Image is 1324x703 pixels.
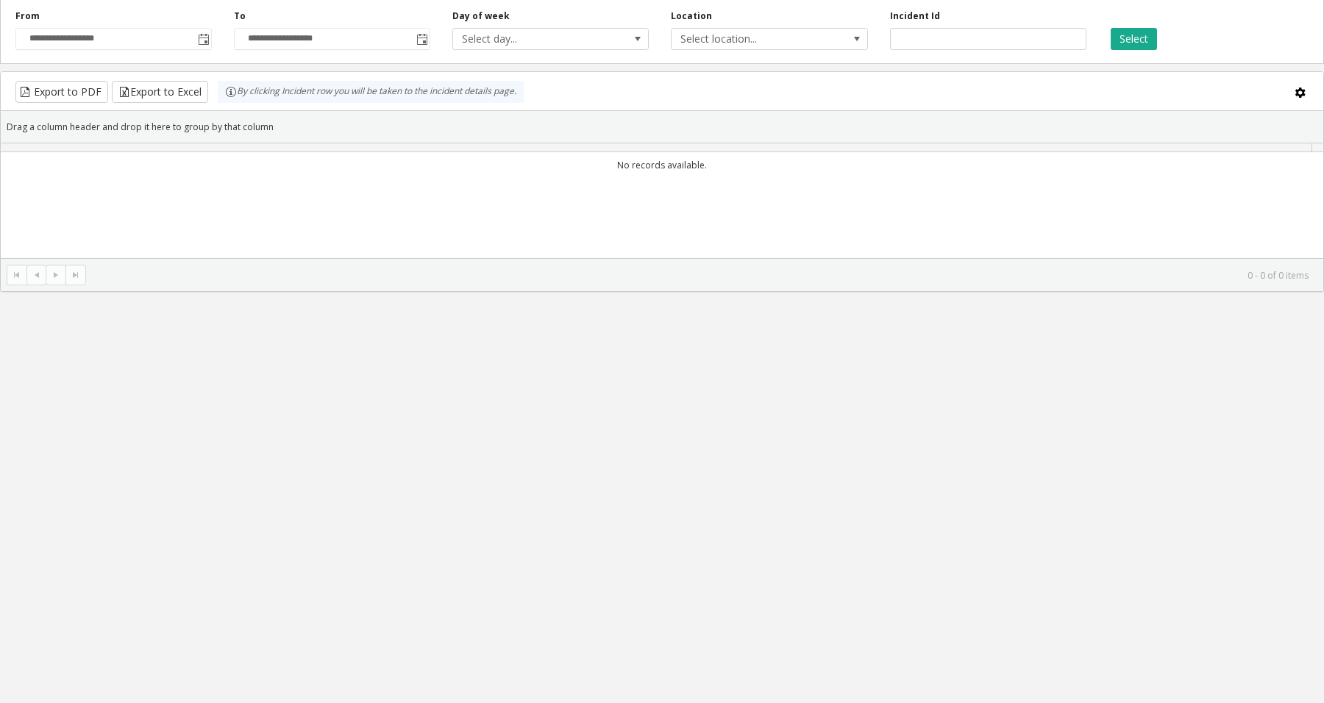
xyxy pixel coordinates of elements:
[225,86,237,98] img: infoIcon.svg
[671,28,867,50] span: NO DATA FOUND
[1111,28,1157,50] button: Select
[672,29,827,49] span: Select location...
[95,269,1309,282] kendo-pager-info: 0 - 0 of 0 items
[671,10,712,23] label: Location
[195,29,211,49] span: Toggle popup
[234,10,246,23] label: To
[453,29,609,49] span: Select day...
[1,143,1323,258] div: Data table
[15,81,108,103] button: Export to PDF
[413,29,430,49] span: Toggle popup
[1,114,1323,140] div: Drag a column header and drop it here to group by that column
[112,81,208,103] button: Export to Excel
[890,10,940,23] label: Incident Id
[218,81,524,103] div: By clicking Incident row you will be taken to the incident details page.
[452,10,510,23] label: Day of week
[15,10,40,23] label: From
[1,152,1323,178] td: No records available.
